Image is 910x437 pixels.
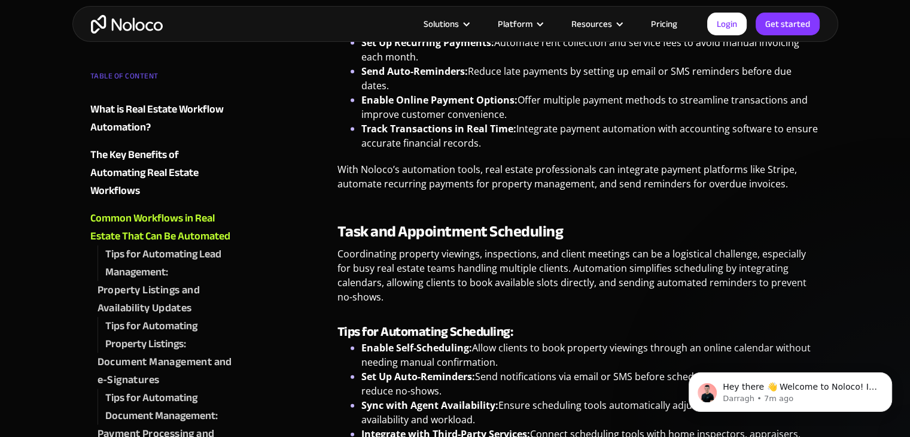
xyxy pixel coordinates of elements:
a: Tips for Automating Document Management: [105,389,235,425]
a: What is Real Estate Workflow Automation? [90,101,235,136]
li: Integrate payment automation with accounting software to ensure accurate financial records. [361,122,820,150]
strong: Set Up Recurring Payments: [361,36,494,49]
strong: Enable Self-Scheduling: [361,341,472,354]
div: Resources [571,16,612,32]
p: Coordinating property viewings, inspections, and client meetings can be a logistical challenge, e... [337,247,820,313]
li: Offer multiple payment methods to streamline transactions and improve customer convenience. [361,93,820,122]
strong: Enable Online Payment Options: [361,93,518,107]
li: Ensure scheduling tools automatically adjust based on agent availability and workload. [361,398,820,427]
strong: Track Transactions in Real Time: [361,122,516,135]
div: Solutions [409,16,483,32]
iframe: Intercom notifications message [671,347,910,431]
strong: Send Auto-Reminders: [361,65,468,78]
a: Common Workflows in Real Estate That Can Be Automated [90,210,235,245]
li: Send notifications via email or SMS before scheduled appointments to reduce no-shows. [361,369,820,398]
a: Document Management and e-Signatures [98,353,235,389]
a: Tips for Automating Property Listings: [105,317,235,353]
a: Login [707,13,747,35]
strong: Task and Appointment Scheduling [337,217,564,246]
a: Tips for Automating Lead Management: [105,245,235,281]
strong: Set Up Auto-Reminders: [361,370,475,383]
li: Automate rent collection and service fees to avoid manual invoicing each month. [361,35,820,64]
div: Platform [498,16,532,32]
li: Reduce late payments by setting up email or SMS reminders before due dates. [361,64,820,93]
a: Property Listings and Availability Updates [98,281,235,317]
div: TABLE OF CONTENT [90,67,235,91]
div: Platform [483,16,556,32]
div: Resources [556,16,636,32]
li: Allow clients to book property viewings through an online calendar without needing manual confirm... [361,341,820,369]
a: The Key Benefits of Automating Real Estate Workflows [90,146,235,200]
div: Solutions [424,16,459,32]
strong: Tips for Automating Scheduling: [337,319,513,344]
a: Get started [756,13,820,35]
a: Pricing [636,16,692,32]
p: With Noloco’s automation tools, real estate professionals can integrate payment platforms like St... [337,162,820,200]
a: home [91,15,163,34]
strong: Sync with Agent Availability: [361,399,498,412]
